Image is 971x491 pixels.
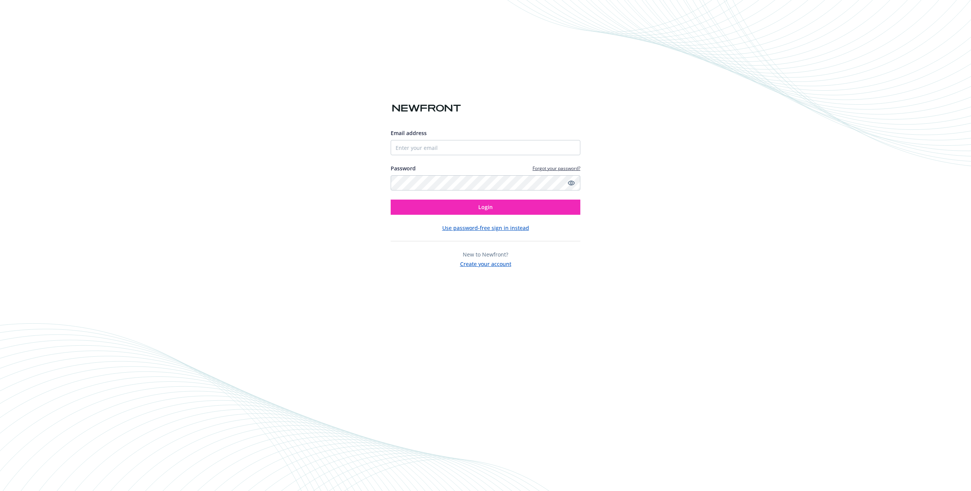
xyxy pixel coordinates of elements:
label: Password [391,164,416,172]
span: Email address [391,129,427,137]
img: Newfront logo [391,102,462,115]
button: Login [391,200,580,215]
span: New to Newfront? [463,251,508,258]
button: Create your account [460,258,511,268]
a: Forgot your password? [533,165,580,172]
button: Use password-free sign in instead [442,224,529,232]
span: Login [478,203,493,211]
input: Enter your email [391,140,580,155]
a: Show password [567,178,576,187]
input: Enter your password [391,175,580,190]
